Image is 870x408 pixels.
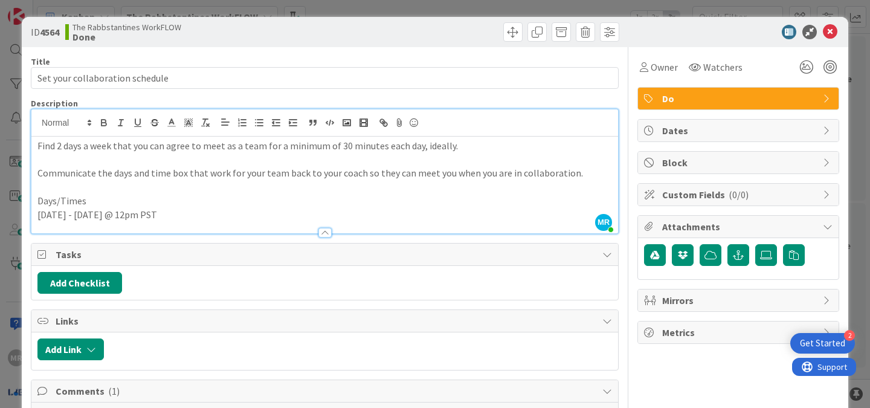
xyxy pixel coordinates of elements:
[37,272,122,294] button: Add Checklist
[72,32,181,42] b: Done
[31,98,78,109] span: Description
[31,67,619,89] input: type card name here...
[662,91,817,106] span: Do
[108,385,120,397] span: ( 1 )
[37,139,612,153] p: Find 2 days a week that you can agree to meet as a team for a minimum of 30 minutes each day, ide...
[662,325,817,340] span: Metrics
[37,208,612,222] p: [DATE] - [DATE] @ 12pm PST
[56,247,596,262] span: Tasks
[662,123,817,138] span: Dates
[37,194,612,208] p: Days/Times
[662,219,817,234] span: Attachments
[37,338,104,360] button: Add Link
[595,214,612,231] span: MR
[651,60,678,74] span: Owner
[703,60,743,74] span: Watchers
[662,187,817,202] span: Custom Fields
[40,26,59,38] b: 4564
[800,337,845,349] div: Get Started
[56,314,596,328] span: Links
[662,293,817,308] span: Mirrors
[31,25,59,39] span: ID
[31,56,50,67] label: Title
[56,384,596,398] span: Comments
[844,330,855,341] div: 2
[662,155,817,170] span: Block
[729,189,749,201] span: ( 0/0 )
[72,22,181,32] span: The Rabbstantines WorkFLOW
[25,2,55,16] span: Support
[37,166,612,180] p: Communicate the days and time box that work for your team back to your coach so they can meet you...
[790,333,855,354] div: Open Get Started checklist, remaining modules: 2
